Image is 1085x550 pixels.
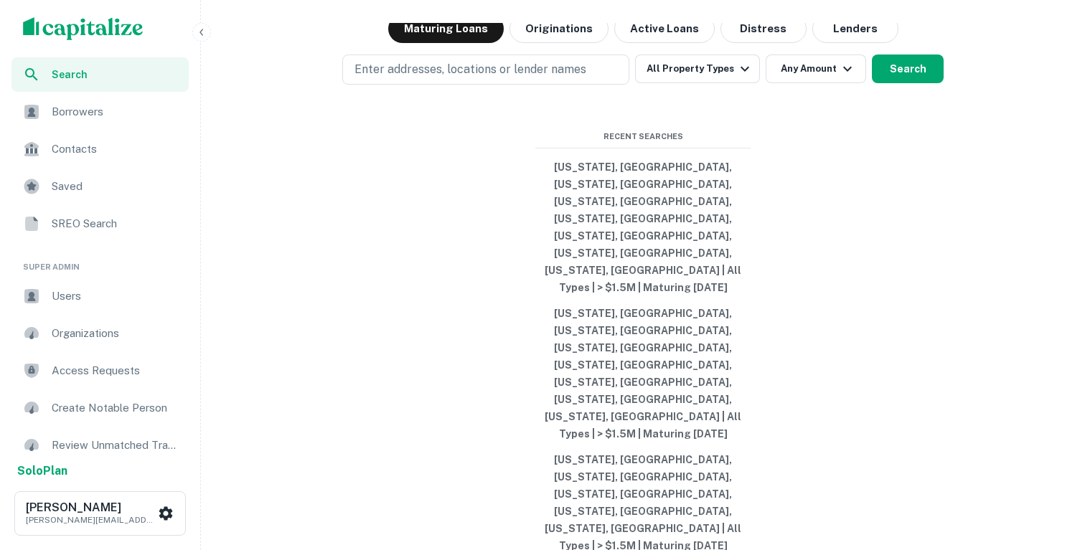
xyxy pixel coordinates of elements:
[766,54,866,83] button: Any Amount
[614,14,715,43] button: Active Loans
[535,154,751,300] button: [US_STATE], [GEOGRAPHIC_DATA], [US_STATE], [GEOGRAPHIC_DATA], [US_STATE], [GEOGRAPHIC_DATA], [US_...
[388,14,504,43] button: Maturing Loans
[11,354,189,388] a: Access Requests
[535,131,751,143] span: Recent Searches
[52,437,180,454] span: Review Unmatched Transactions
[509,14,609,43] button: Originations
[342,54,629,85] button: Enter addresses, locations or lender names
[11,391,189,425] a: Create Notable Person
[23,17,144,40] img: capitalize-logo.png
[52,399,180,417] span: Create Notable Person
[535,300,751,447] button: [US_STATE], [GEOGRAPHIC_DATA], [US_STATE], [GEOGRAPHIC_DATA], [US_STATE], [GEOGRAPHIC_DATA], [US_...
[11,428,189,463] a: Review Unmatched Transactions
[11,132,189,166] a: Contacts
[26,513,155,526] p: [PERSON_NAME][EMAIL_ADDRESS][DOMAIN_NAME]
[354,61,586,78] p: Enter addresses, locations or lender names
[52,141,180,158] span: Contacts
[11,279,189,313] a: Users
[52,67,180,82] span: Search
[52,178,180,195] span: Saved
[52,215,180,232] span: SREO Search
[635,54,760,83] button: All Property Types
[11,244,189,279] li: Super Admin
[52,325,180,342] span: Organizations
[720,14,807,43] button: Search distressed loans with lien and other non-mortgage details.
[14,491,186,536] button: [PERSON_NAME][PERSON_NAME][EMAIL_ADDRESS][DOMAIN_NAME]
[17,463,67,480] a: SoloPlan
[872,54,944,83] button: Search
[11,57,189,92] a: Search
[26,502,155,513] h6: [PERSON_NAME]
[11,207,189,241] a: SREO Search
[11,316,189,351] a: Organizations
[52,103,180,120] span: Borrowers
[17,464,67,478] strong: Solo Plan
[11,95,189,129] a: Borrowers
[1013,435,1085,504] iframe: Chat Widget
[52,362,180,379] span: Access Requests
[52,288,180,305] span: Users
[11,169,189,204] a: Saved
[812,14,898,43] button: Lenders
